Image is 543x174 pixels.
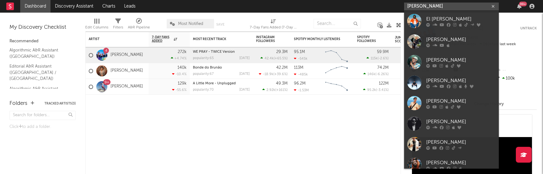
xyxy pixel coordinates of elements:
div: El [PERSON_NAME] [426,15,496,23]
div: 35.7 [395,83,420,91]
div: popularity: 70 [193,88,214,92]
div: 99 + [519,2,527,6]
div: Instagram Followers [256,35,278,43]
a: Editorial A&R Assistant ([GEOGRAPHIC_DATA] / [GEOGRAPHIC_DATA]) [9,63,69,82]
div: [DATE] [239,72,250,76]
div: popularity: 67 [193,72,214,76]
div: Filters [113,24,123,31]
span: 2.92k [266,88,275,92]
div: 272k [178,50,187,54]
a: [PERSON_NAME] [404,134,499,154]
button: Untrack [520,25,537,32]
span: +65.5 % [275,57,287,60]
div: -55.6 % [172,88,187,92]
div: 129k [178,81,187,86]
a: [PERSON_NAME] [404,113,499,134]
button: Tracked Artists(3) [45,102,76,105]
div: 29.3M [276,50,288,54]
div: -- [495,66,537,75]
div: 100k [495,75,537,83]
span: 146k [367,73,375,76]
div: [DATE] [239,57,250,60]
div: [PERSON_NAME] [426,159,496,166]
div: Edit Columns [85,16,108,34]
a: [PERSON_NAME] [404,93,499,113]
span: -3.41 % [377,88,388,92]
span: Most Notified [178,22,203,26]
a: [PERSON_NAME] [404,72,499,93]
span: 42.4k [265,57,274,60]
div: 140k [177,66,187,70]
span: 95.2k [367,88,376,92]
div: 95.1M [294,50,305,54]
a: [PERSON_NAME] [404,52,499,72]
a: Algorithmic A&R Assistant ([GEOGRAPHIC_DATA]) [9,47,69,60]
button: Save [216,23,224,26]
span: +39.6 % [274,73,287,76]
a: [PERSON_NAME] [110,68,143,74]
input: Search for folders... [9,111,76,120]
div: Bonde do Brunão [193,66,250,69]
a: [PERSON_NAME] [404,31,499,52]
div: ( ) [260,56,288,60]
svg: Chart title [322,47,351,63]
div: +4.74 % [171,56,187,60]
div: 113M [294,66,303,70]
div: A Little More - Unplugged [193,82,250,85]
div: Artist [89,37,136,41]
div: -1.53M [294,88,309,92]
div: ( ) [363,88,389,92]
div: -545k [294,57,307,61]
div: My Discovery Checklist [9,24,76,31]
div: Edit Columns [85,24,108,31]
div: 122M [379,81,389,86]
a: A Little More - Unplugged [193,82,236,85]
span: 7-Day Fans Added [152,35,172,43]
div: -10.4 % [172,72,187,76]
div: 45.7 [395,67,420,75]
input: Search... [313,19,361,28]
div: 74.2M [377,66,389,70]
input: Search for artists [404,3,499,10]
div: Spotify Monthly Listeners [294,37,341,41]
div: 7-Day Fans Added (7-Day Fans Added) [250,16,297,34]
div: 42.2M [276,66,288,70]
svg: Chart title [322,79,351,95]
div: [PERSON_NAME] [426,97,496,105]
div: 45.2 [395,51,420,59]
a: Algorithmic A&R Assistant ([GEOGRAPHIC_DATA]) [9,85,69,98]
svg: Chart title [322,63,351,79]
div: [PERSON_NAME] [426,36,496,43]
div: A&R Pipeline [128,16,150,34]
div: A&R Pipeline [128,24,150,31]
a: WE PRAY - TWICE Version [193,50,235,54]
div: [PERSON_NAME] [426,77,496,84]
div: Click to add a folder. [9,123,76,131]
a: Bonde do Brunão [193,66,222,69]
div: ( ) [262,88,288,92]
div: [PERSON_NAME] [426,138,496,146]
div: Most Recent Track [193,37,240,41]
div: popularity: 65 [193,57,214,60]
div: 49.3M [276,81,288,86]
div: -485k [294,72,308,76]
div: Jump Score [395,36,411,43]
div: Spotify Followers [357,35,379,43]
div: ( ) [259,72,288,76]
div: Filters [113,16,123,34]
a: [PERSON_NAME] [110,84,143,89]
div: ( ) [367,56,389,60]
div: 59.9M [377,50,389,54]
div: WE PRAY - TWICE Version [193,50,250,54]
span: -6.26 % [376,73,388,76]
div: 96.2M [294,81,306,86]
div: [PERSON_NAME] [426,56,496,64]
a: El [PERSON_NAME] [404,11,499,31]
span: -18.9k [263,73,273,76]
a: [PERSON_NAME] [110,52,143,58]
div: Recommended [9,38,76,45]
span: -2.6 % [379,57,388,60]
div: [DATE] [239,88,250,92]
div: [PERSON_NAME] [426,118,496,125]
button: 99+ [517,4,522,9]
